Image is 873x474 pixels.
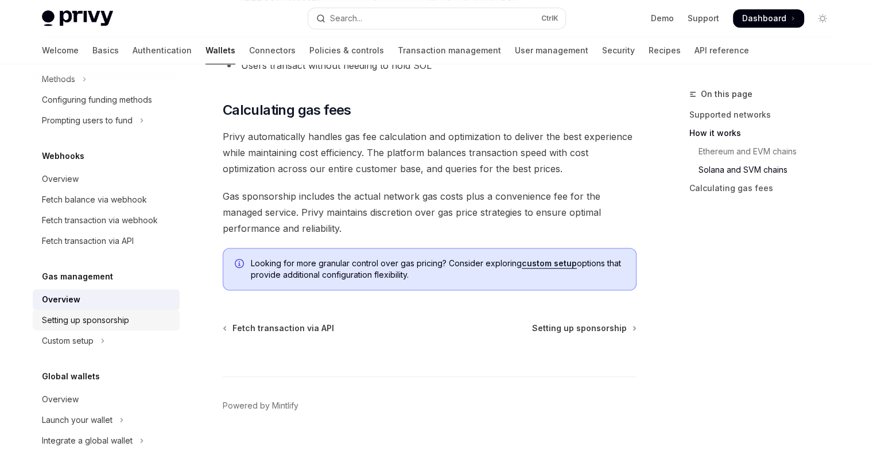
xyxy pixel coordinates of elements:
[42,149,84,163] h5: Webhooks
[223,101,351,119] span: Calculating gas fees
[651,13,674,24] a: Demo
[223,188,637,236] span: Gas sponsorship includes the actual network gas costs plus a convenience fee for the managed serv...
[689,179,841,197] a: Calculating gas fees
[224,323,334,334] a: Fetch transaction via API
[42,393,79,406] div: Overview
[701,87,752,101] span: On this page
[33,231,180,251] a: Fetch transaction via API
[515,37,588,64] a: User management
[33,289,180,310] a: Overview
[689,142,841,161] a: Ethereum and EVM chains
[541,14,558,23] span: Ctrl K
[330,11,362,25] div: Search...
[742,13,786,24] span: Dashboard
[688,13,719,24] a: Support
[33,389,180,410] a: Overview
[42,370,100,383] h5: Global wallets
[532,323,627,334] span: Setting up sponsorship
[223,129,637,177] span: Privy automatically handles gas fee calculation and optimization to deliver the best experience w...
[398,37,501,64] a: Transaction management
[733,9,804,28] a: Dashboard
[33,310,180,331] a: Setting up sponsorship
[42,37,79,64] a: Welcome
[33,189,180,210] a: Fetch balance via webhook
[33,169,180,189] a: Overview
[33,331,180,351] button: Toggle Custom setup section
[232,323,334,334] span: Fetch transaction via API
[309,37,384,64] a: Policies & controls
[649,37,681,64] a: Recipes
[813,9,832,28] button: Toggle dark mode
[42,172,79,186] div: Overview
[223,57,637,73] li: Users transact without needing to hold SOL
[33,430,180,451] button: Toggle Integrate a global wallet section
[133,37,192,64] a: Authentication
[689,124,841,142] a: How it works
[42,213,158,227] div: Fetch transaction via webhook
[33,110,180,131] button: Toggle Prompting users to fund section
[308,8,565,29] button: Open search
[694,37,749,64] a: API reference
[205,37,235,64] a: Wallets
[689,106,841,124] a: Supported networks
[689,161,841,179] a: Solana and SVM chains
[33,210,180,231] a: Fetch transaction via webhook
[532,323,635,334] a: Setting up sponsorship
[42,114,133,127] div: Prompting users to fund
[251,258,624,281] span: Looking for more granular control over gas pricing? Consider exploring options that provide addit...
[235,259,246,270] svg: Info
[42,234,134,248] div: Fetch transaction via API
[33,90,180,110] a: Configuring funding methods
[42,434,133,448] div: Integrate a global wallet
[92,37,119,64] a: Basics
[42,334,94,348] div: Custom setup
[223,400,298,411] a: Powered by Mintlify
[42,10,113,26] img: light logo
[522,258,577,269] a: custom setup
[602,37,635,64] a: Security
[249,37,296,64] a: Connectors
[42,270,113,283] h5: Gas management
[42,313,129,327] div: Setting up sponsorship
[42,293,80,306] div: Overview
[42,413,112,427] div: Launch your wallet
[33,410,180,430] button: Toggle Launch your wallet section
[42,93,152,107] div: Configuring funding methods
[42,193,147,207] div: Fetch balance via webhook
